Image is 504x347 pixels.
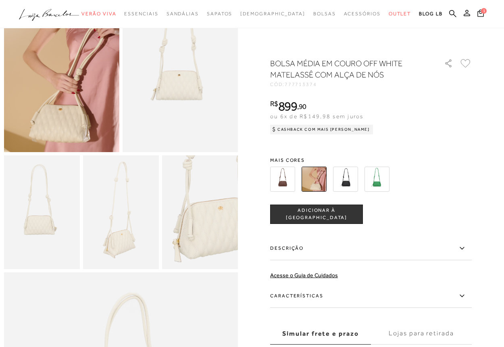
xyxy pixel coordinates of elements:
img: BOLSA MÉDIA EM COURO VERDE TREVO MATELASSÊ COM ALÇA DE NÓS [364,167,389,192]
a: noSubCategoriesText [167,6,199,21]
button: 1 [475,9,486,20]
img: BOLSA MÉDIA EM COURO OFF WHITE MATELASSÊ COM ALÇA DE NÓS [302,167,327,192]
span: ADICIONAR À [GEOGRAPHIC_DATA] [271,207,362,221]
img: BOLSA MÉDIA EM COURO PRETO MATELASSÊ COM ALÇA DE NÓS [333,167,358,192]
a: noSubCategoriesText [240,6,305,21]
span: 899 [278,99,297,113]
span: Acessórios [344,11,381,17]
img: image [83,155,159,269]
span: BLOG LB [419,11,442,17]
i: , [297,103,306,110]
img: image [4,155,80,269]
span: Outlet [389,11,411,17]
a: noSubCategoriesText [389,6,411,21]
span: Bolsas [313,11,336,17]
div: CÓD: [270,82,431,87]
h1: BOLSA MÉDIA EM COURO OFF WHITE MATELASSÊ COM ALÇA DE NÓS [270,58,421,80]
span: ou 6x de R$149,98 sem juros [270,113,363,119]
button: ADICIONAR À [GEOGRAPHIC_DATA] [270,205,363,224]
label: Descrição [270,237,472,260]
a: noSubCategoriesText [124,6,158,21]
span: 90 [299,102,306,111]
span: 777713374 [285,82,317,87]
span: Mais cores [270,158,472,163]
i: R$ [270,100,278,107]
a: BLOG LB [419,6,442,21]
div: Cashback com Mais [PERSON_NAME] [270,125,373,134]
label: Lojas para retirada [371,323,472,345]
span: Sandálias [167,11,199,17]
span: [DEMOGRAPHIC_DATA] [240,11,305,17]
a: noSubCategoriesText [207,6,232,21]
span: 1 [481,8,487,14]
label: Simular frete e prazo [270,323,371,345]
a: noSubCategoriesText [344,6,381,21]
img: image [162,155,238,269]
a: noSubCategoriesText [81,6,116,21]
span: Essenciais [124,11,158,17]
label: Características [270,284,472,308]
span: Sapatos [207,11,232,17]
a: Acesse o Guia de Cuidados [270,272,338,278]
a: noSubCategoriesText [313,6,336,21]
img: BOLSA MÉDIA EM COURO CAFÉ MATELASSÊ COM ALÇA DE NÓS [270,167,295,192]
span: Verão Viva [81,11,116,17]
